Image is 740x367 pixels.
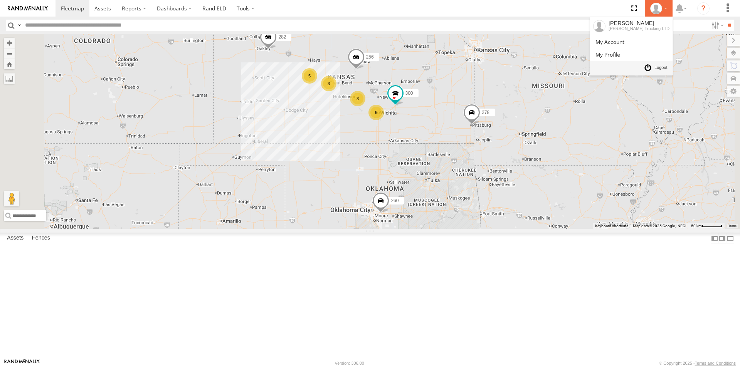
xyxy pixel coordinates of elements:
[482,110,489,115] span: 278
[16,20,22,31] label: Search Query
[366,54,374,60] span: 256
[4,191,19,206] button: Drag Pegman onto the map to open Street View
[711,233,718,244] label: Dock Summary Table to the Left
[697,2,710,15] i: ?
[8,6,48,11] img: rand-logo.svg
[691,224,702,228] span: 50 km
[609,20,669,26] div: [PERSON_NAME]
[633,224,686,228] span: Map data ©2025 Google, INEGI
[689,223,725,229] button: Map Scale: 50 km per 49 pixels
[391,198,399,203] span: 260
[727,233,734,244] label: Hide Summary Table
[405,90,413,96] span: 300
[4,359,40,367] a: Visit our Website
[647,3,670,14] div: Mary Lewis
[368,105,384,120] div: 6
[727,86,740,97] label: Map Settings
[4,48,15,59] button: Zoom out
[708,20,725,31] label: Search Filter Options
[718,233,726,244] label: Dock Summary Table to the Right
[335,361,364,365] div: Version: 306.00
[321,76,336,91] div: 3
[695,361,736,365] a: Terms and Conditions
[28,233,54,244] label: Fences
[4,59,15,69] button: Zoom Home
[609,26,669,31] div: [PERSON_NAME] Trucking LTD
[595,223,628,229] button: Keyboard shortcuts
[278,34,286,40] span: 282
[4,73,15,84] label: Measure
[3,233,27,244] label: Assets
[302,68,317,84] div: 5
[659,361,736,365] div: © Copyright 2025 -
[4,38,15,48] button: Zoom in
[350,91,365,106] div: 3
[728,224,737,227] a: Terms (opens in new tab)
